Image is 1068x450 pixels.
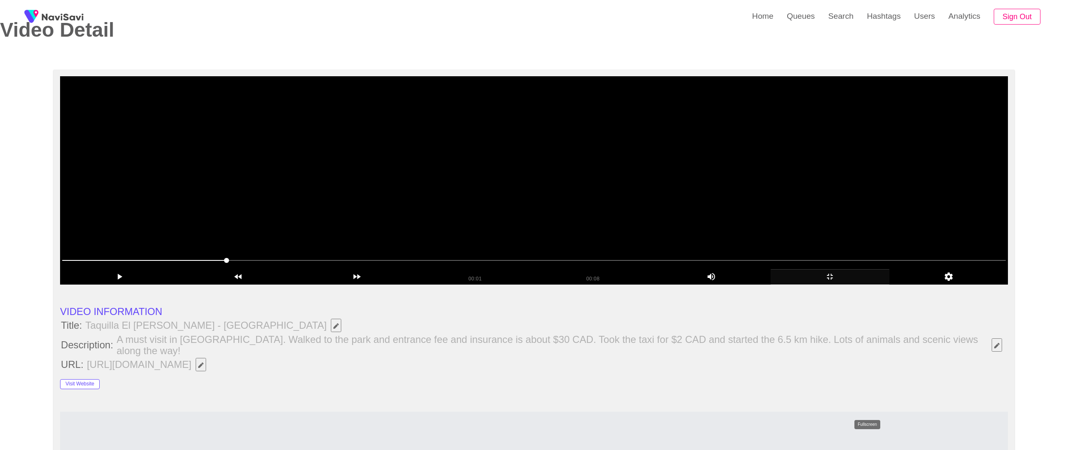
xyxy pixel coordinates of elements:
[994,9,1040,25] button: Sign Out
[332,323,340,329] span: Edit Field
[196,358,206,371] button: Edit Field
[771,269,889,284] div: add
[60,339,114,350] span: Description:
[331,319,341,332] button: Edit Field
[992,338,1002,351] button: Edit Field
[116,334,1007,357] span: A must visit in [GEOGRAPHIC_DATA]. Walked to the park and entrance fee and insurance is about $30...
[60,320,83,331] span: Title:
[586,276,599,282] span: 00:08
[85,318,347,332] span: Taquilla El [PERSON_NAME] - [GEOGRAPHIC_DATA]
[21,6,42,27] img: fireSpot
[60,306,1008,317] li: VIDEO INFORMATION
[60,379,100,389] button: Visit Website
[179,269,298,284] div: add
[889,269,1008,284] div: add
[60,269,179,284] div: add
[42,12,83,21] img: fireSpot
[197,362,204,368] span: Edit Field
[652,269,771,282] div: add
[297,269,416,284] div: add
[60,376,100,387] a: Visit Website
[60,359,84,370] span: URL:
[86,357,211,372] span: [URL][DOMAIN_NAME]
[469,276,482,282] span: 00:01
[993,343,1000,348] span: Edit Field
